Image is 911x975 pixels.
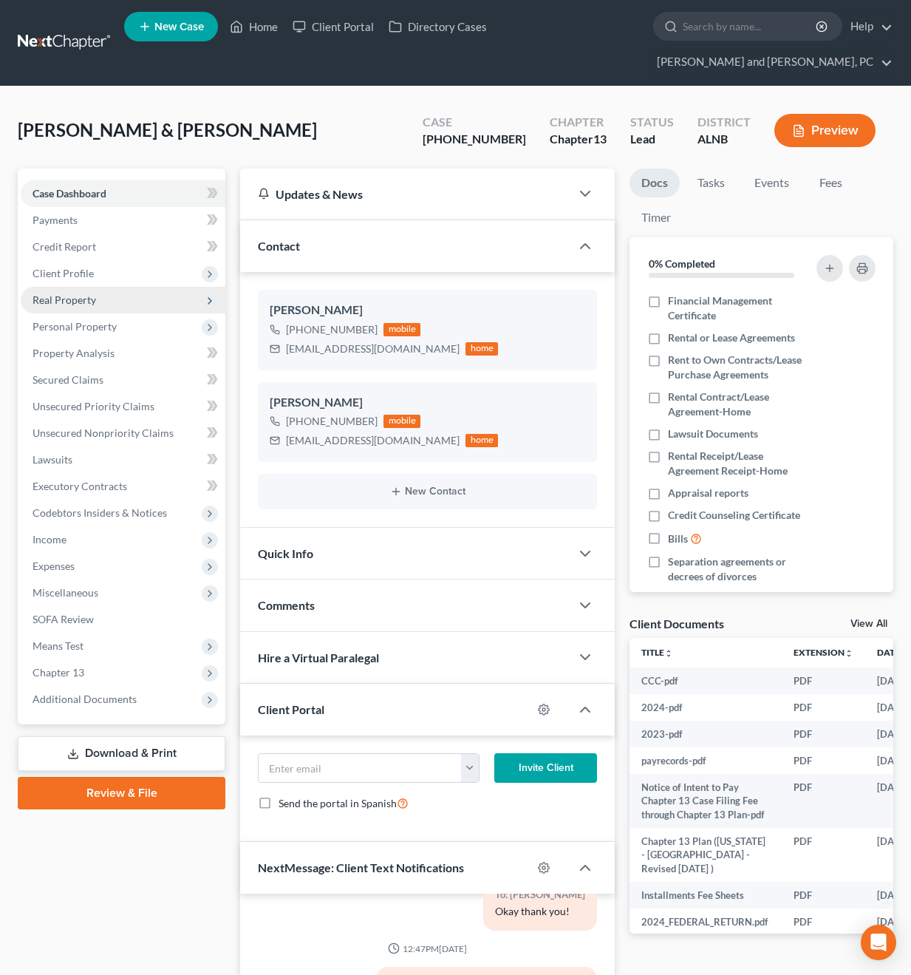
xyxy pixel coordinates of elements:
button: Invite Client [494,753,598,783]
span: Financial Management Certificate [668,293,814,323]
a: Download & Print [18,736,225,771]
button: Preview [774,114,876,147]
a: Credit Report [21,234,225,260]
td: Installments Fee Sheets [629,882,782,908]
td: PDF [782,908,865,935]
span: Real Property [33,293,96,306]
div: home [465,434,498,447]
span: Miscellaneous [33,586,98,599]
td: PDF [782,667,865,694]
span: Secured Claims [33,373,103,386]
div: [PERSON_NAME] [270,394,585,412]
span: Case Dashboard [33,187,106,200]
td: CCC-pdf [629,667,782,694]
td: PDF [782,747,865,774]
a: Client Portal [285,13,381,40]
td: payrecords-pdf [629,747,782,774]
span: Client Profile [33,267,94,279]
span: Send the portal in Spanish [279,797,397,809]
a: Executory Contracts [21,473,225,500]
span: Executory Contracts [33,480,127,492]
span: Codebtors Insiders & Notices [33,506,167,519]
div: ALNB [697,131,751,148]
span: Additional Documents [33,693,137,705]
a: Fees [807,169,854,197]
div: [EMAIL_ADDRESS][DOMAIN_NAME] [286,342,460,356]
span: Means Test [33,639,83,652]
a: Home [222,13,285,40]
td: Notice of Intent to Pay Chapter 13 Case Filing Fee through Chapter 13 Plan-pdf [629,774,782,828]
span: Unsecured Nonpriority Claims [33,427,174,439]
span: Expenses [33,560,75,572]
span: [PERSON_NAME] & [PERSON_NAME] [18,119,317,140]
div: District [697,114,751,131]
a: Unsecured Priority Claims [21,393,225,420]
span: Chapter 13 [33,666,84,679]
a: Events [743,169,801,197]
div: [PHONE_NUMBER] [423,131,526,148]
td: 2024-pdf [629,694,782,721]
a: Review & File [18,777,225,809]
div: [PHONE_NUMBER] [286,322,378,337]
span: Rent to Own Contracts/Lease Purchase Agreements [668,353,814,382]
div: [PERSON_NAME] [270,302,585,319]
div: mobile [383,415,420,428]
div: Okay thank you! [495,904,585,919]
span: Client Portal [258,702,324,716]
td: PDF [782,774,865,828]
span: Rental or Lease Agreements [668,330,795,345]
a: Tasks [686,169,737,197]
a: View All [850,619,887,629]
span: Comments [258,598,315,612]
div: mobile [383,323,420,336]
div: Updates & News [258,186,553,202]
td: PDF [782,694,865,721]
td: Chapter 13 Plan ([US_STATE] - [GEOGRAPHIC_DATA] - Revised [DATE] ) [629,828,782,882]
div: home [465,342,498,356]
a: Case Dashboard [21,180,225,207]
span: Separation agreements or decrees of divorces [668,554,814,584]
span: Rental Contract/Lease Agreement-Home [668,390,814,419]
div: Chapter [550,131,607,148]
span: NextMessage: Client Text Notifications [258,860,464,874]
div: Case [423,114,526,131]
a: Secured Claims [21,367,225,393]
td: PDF [782,882,865,908]
span: Lawsuits [33,453,72,466]
span: Rental Receipt/Lease Agreement Receipt-Home [668,449,814,478]
td: 2023-pdf [629,721,782,747]
span: Bills [668,531,688,546]
span: Pay advices [668,591,721,606]
td: PDF [782,828,865,882]
div: Client Documents [629,616,724,631]
td: 2024_FEDERAL_RETURN.pdf [629,908,782,935]
a: Timer [629,203,683,232]
span: SOFA Review [33,613,94,625]
button: New Contact [270,486,585,497]
div: [PHONE_NUMBER] [286,414,378,429]
input: Enter email [259,754,461,782]
a: SOFA Review [21,606,225,633]
div: Lead [630,131,674,148]
a: Payments [21,207,225,234]
a: Docs [629,169,680,197]
strong: 0% Completed [649,257,715,270]
input: Search by name... [683,13,818,40]
a: [PERSON_NAME] and [PERSON_NAME], PC [649,49,893,75]
span: Unsecured Priority Claims [33,400,154,412]
i: unfold_more [845,649,853,658]
a: Unsecured Nonpriority Claims [21,420,225,446]
a: Lawsuits [21,446,225,473]
div: Status [630,114,674,131]
a: Titleunfold_more [641,647,673,658]
span: Lawsuit Documents [668,427,758,441]
span: Personal Property [33,320,117,333]
span: Quick Info [258,546,313,560]
span: 13 [593,132,607,146]
div: 12:47PM[DATE] [258,942,597,955]
span: Credit Report [33,240,96,253]
a: Extensionunfold_more [794,647,853,658]
div: [EMAIL_ADDRESS][DOMAIN_NAME] [286,433,460,448]
span: New Case [154,21,204,33]
i: unfold_more [664,649,673,658]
